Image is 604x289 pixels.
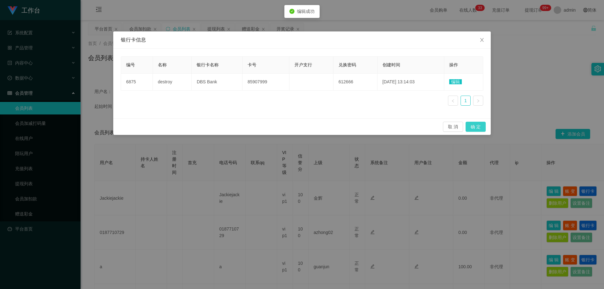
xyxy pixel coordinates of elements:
[121,74,153,91] td: 6875
[289,9,294,14] i: icon: check-circle
[473,31,491,49] button: Close
[338,79,353,84] span: 612666
[461,96,471,106] li: 1
[377,74,444,91] td: [DATE] 13:14:03
[449,62,458,67] span: 操作
[197,79,217,84] span: DBS Bank
[451,99,455,103] i: 图标: left
[297,9,315,14] span: 编辑成功
[466,122,486,132] button: 确 定
[158,62,167,67] span: 名称
[448,96,458,106] li: 上一页
[294,62,312,67] span: 开户支行
[126,62,135,67] span: 编号
[158,79,172,84] span: destroy
[443,122,463,132] button: 取 消
[476,99,480,103] i: 图标: right
[461,96,470,105] a: 1
[383,62,400,67] span: 创建时间
[449,79,462,84] span: 编辑
[197,62,219,67] span: 银行卡名称
[338,62,356,67] span: 兑换密码
[473,96,483,106] li: 下一页
[248,62,256,67] span: 卡号
[248,79,267,84] span: 85907999
[121,36,483,43] div: 银行卡信息
[479,37,484,42] i: 图标: close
